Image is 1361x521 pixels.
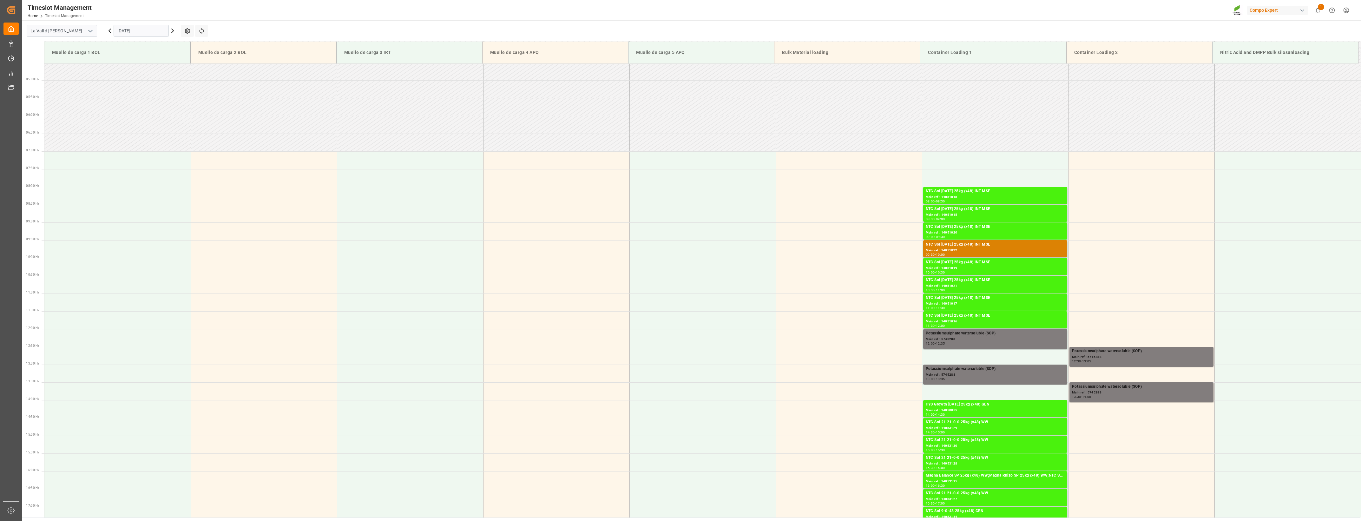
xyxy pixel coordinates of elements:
span: 16:30 Hr [26,486,39,490]
div: HYS Growth [DATE] 25kg (x48) GEN [926,401,1065,408]
div: NTC Sol 21 21-0-0 25kg (x48) WW [926,419,1065,425]
div: Main ref : 14051017 [926,301,1065,307]
div: 10:30 [926,289,935,292]
button: show 1 new notifications [1311,3,1325,17]
span: 16:00 Hr [26,468,39,472]
span: 09:00 Hr [26,220,39,223]
div: Muelle de carga 5 APQ [634,47,769,58]
button: Help Center [1325,3,1339,17]
div: 10:00 [936,253,945,256]
div: Container Loading 1 [925,47,1061,58]
div: 12:00 [936,324,945,327]
div: Main ref : 14053130 [926,443,1065,449]
div: 10:30 [936,271,945,274]
span: 13:30 Hr [26,379,39,383]
div: Main ref : 14051020 [926,230,1065,235]
span: 14:00 Hr [26,397,39,401]
div: 15:30 [926,466,935,469]
div: Potassiumsulphate watersoluble (SOP) [1072,384,1211,390]
div: Bulk Material loading [779,47,915,58]
div: NTC Sol [DATE] 25kg (x48) INT MSE [926,259,1065,266]
div: 13:05 [1082,360,1091,363]
div: NTC Sol [DATE] 25kg (x48) INT MSE [926,277,1065,283]
span: 15:30 Hr [26,451,39,454]
div: 16:30 [936,484,945,487]
div: NTC Sol [DATE] 25kg (x48) INT MSE [926,188,1065,195]
div: NTC Sol 21 21-0-0 25kg (x48) WW [926,437,1065,443]
div: - [935,271,936,274]
div: Muelle de carga 1 BOL [49,47,185,58]
div: 16:30 [926,502,935,505]
div: 16:00 [926,484,935,487]
div: Main ref : 14051021 [926,283,1065,289]
span: 10:00 Hr [26,255,39,259]
span: 17:00 Hr [26,504,39,507]
div: 14:00 [926,413,935,416]
div: - [935,253,936,256]
input: DD.MM.YYYY [114,25,169,37]
div: Main ref : 14051016 [926,319,1065,324]
span: 12:30 Hr [26,344,39,347]
span: 05:00 Hr [26,77,39,81]
div: NTC Sol [DATE] 25kg (x48) INT MSE [926,206,1065,212]
span: 07:00 Hr [26,148,39,152]
div: - [935,466,936,469]
div: - [1081,395,1082,398]
div: Compo Expert [1247,6,1308,15]
span: 13:00 Hr [26,362,39,365]
span: 07:30 Hr [26,166,39,170]
div: Potassiumsulphate watersoluble (SOP) [926,330,1065,337]
div: - [935,342,936,345]
div: NTC Sol 21 21-0-0 25kg (x48) WW [926,490,1065,497]
div: 17:00 [936,502,945,505]
div: Main ref : 14051018 [926,195,1065,200]
span: 11:00 Hr [26,291,39,294]
div: NTC Sol [DATE] 25kg (x48) INT MSE [926,224,1065,230]
div: Main ref : 14051019 [926,266,1065,271]
span: 06:30 Hr [26,131,39,134]
div: Muelle de carga 3 IRT [342,47,477,58]
span: 06:00 Hr [26,113,39,116]
div: - [935,307,936,309]
div: - [935,235,936,238]
div: Main ref : 14051015 [926,212,1065,218]
div: Main ref : 14053115 [926,479,1065,484]
div: 11:00 [926,307,935,309]
span: 11:30 Hr [26,308,39,312]
div: 09:30 [936,235,945,238]
div: - [935,378,936,380]
span: 10:30 Hr [26,273,39,276]
div: 13:35 [936,378,945,380]
div: 14:30 [926,431,935,434]
div: 14:05 [1082,395,1091,398]
div: Potassiumsulphate watersoluble (SOP) [926,366,1065,372]
div: - [935,218,936,221]
div: 11:00 [936,289,945,292]
div: 15:00 [936,431,945,434]
div: - [935,324,936,327]
button: Compo Expert [1247,4,1311,16]
div: 12:00 [926,342,935,345]
button: open menu [85,26,95,36]
span: 08:00 Hr [26,184,39,188]
div: 14:30 [936,413,945,416]
div: Main ref : 14053129 [926,425,1065,431]
span: 05:30 Hr [26,95,39,99]
div: - [935,484,936,487]
div: Container Loading 2 [1072,47,1207,58]
div: - [935,413,936,416]
div: 09:00 [926,235,935,238]
div: Magna Balance SP 25kg (x48) WW;Magna Rhizo SP 25kg (x48) WW;NTC Sol 9-0-43 25kg (x48) GEN [926,472,1065,479]
div: - [935,289,936,292]
span: 14:30 Hr [26,415,39,419]
span: 15:00 Hr [26,433,39,436]
div: NTC Sol [DATE] 25kg (x48) INT MSE [926,295,1065,301]
div: Main ref : 5745288 [1072,390,1211,395]
div: 15:00 [926,449,935,452]
div: 16:00 [936,466,945,469]
div: 13:00 [926,378,935,380]
a: Home [28,14,38,18]
div: Main ref : 14053114 [926,514,1065,520]
div: 12:30 [1072,360,1081,363]
div: 12:35 [936,342,945,345]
